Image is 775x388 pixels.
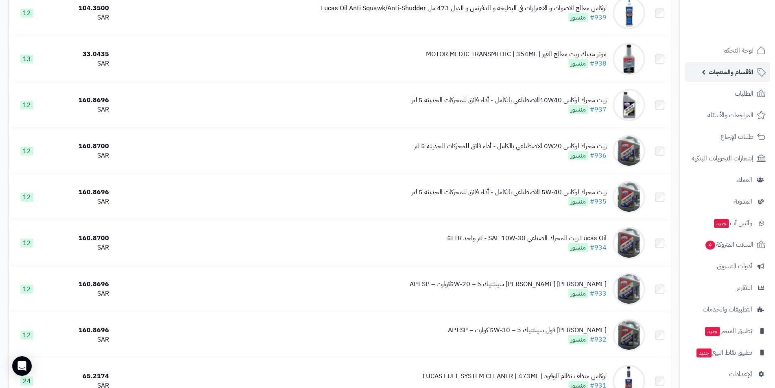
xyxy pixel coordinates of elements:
[590,59,607,68] a: #938
[412,188,607,197] div: زيت محرك لوكاس 5W-40 الاصطناعي بالكامل - أداء فائق للمحركات الحديثة 5 لتر
[729,368,752,380] span: الإعدادات
[49,289,109,298] div: SAR
[590,151,607,160] a: #936
[696,349,712,357] span: جديد
[590,243,607,252] a: #934
[685,149,770,168] a: إشعارات التحويلات البنكية
[20,193,33,202] span: 12
[20,239,33,248] span: 12
[49,326,109,335] div: 160.8696
[49,243,109,252] div: SAR
[735,88,753,99] span: الطلبات
[410,280,607,289] div: [PERSON_NAME] [PERSON_NAME] سينثتيك 5W‑20 – 5كوارت – API SP
[707,110,753,121] span: المراجعات والأسئلة
[685,192,770,211] a: المدونة
[723,45,753,56] span: لوحة التحكم
[613,227,645,259] img: Lucas Oil زيت المحرك الصناعي SAE 10W-30 - لتر واحد 5LTR
[613,135,645,167] img: زيت محرك لوكاس 0W20 الاصطناعي بالكامل - أداء فائق للمحركات الحديثة 5 لتر
[49,50,109,59] div: 33.0435
[12,356,32,376] div: Open Intercom Messenger
[685,321,770,341] a: تطبيق المتجرجديد
[49,105,109,114] div: SAR
[590,13,607,22] a: #939
[613,43,645,75] img: موتر مديك زيت معالج القير | MOTOR MEDIC TRANSMEDIC | 354ML
[590,289,607,298] a: #933
[49,151,109,160] div: SAR
[685,235,770,254] a: السلات المتروكة4
[568,289,588,298] span: منشور
[20,147,33,156] span: 12
[613,319,645,351] img: زيت Lucas لوكاس فول سينثتيك 5W‑30 – 5 كوارت – API SP
[568,105,588,114] span: منشور
[703,304,752,315] span: التطبيقات والخدمات
[20,9,33,18] span: 12
[568,59,588,68] span: منشور
[685,41,770,60] a: لوحة التحكم
[49,59,109,68] div: SAR
[704,325,752,337] span: تطبيق المتجر
[49,234,109,243] div: 160.8700
[709,66,753,78] span: الأقسام والمنتجات
[447,234,607,243] div: Lucas Oil زيت المحرك الصناعي SAE 10W-30 - لتر واحد 5LTR
[412,96,607,105] div: زيت محرك لوكاس 10W40الاصطناعي بالكامل - أداء فائق للمحركات الحديثة 5 لتر
[737,282,752,294] span: التقارير
[720,131,753,142] span: طلبات الإرجاع
[734,196,752,207] span: المدونة
[20,285,33,294] span: 12
[568,243,588,252] span: منشور
[568,151,588,160] span: منشور
[613,181,645,213] img: زيت محرك لوكاس 5W-40 الاصطناعي بالكامل - أداء فائق للمحركات الحديثة 5 لتر
[448,326,607,335] div: [PERSON_NAME] فول سينثتيك 5W‑30 – 5 كوارت – API SP
[685,213,770,233] a: وآتس آبجديد
[613,273,645,305] img: زيت لوكاس Lucas فول سينثتيك 5W‑20 – 5كوارت – API SP
[613,89,645,121] img: زيت محرك لوكاس 10W40الاصطناعي بالكامل - أداء فائق للمحركات الحديثة 5 لتر
[705,327,720,336] span: جديد
[590,105,607,114] a: #937
[705,241,716,250] span: 4
[685,105,770,125] a: المراجعات والأسئلة
[321,4,607,13] div: لوكاس معالج الاصوات و الاهتزازات في البطيخة و الدفرنس و الدبل 473 مل Lucas Oil Anti Squawk/Anti-S...
[20,331,33,340] span: 12
[720,19,767,36] img: logo-2.png
[685,300,770,319] a: التطبيقات والخدمات
[423,372,607,381] div: لوكاس منظف نظام الوقود | LUCAS FUEL SYSTEM CLEANER | 473ML
[696,347,752,358] span: تطبيق نقاط البيع
[568,335,588,344] span: منشور
[20,377,33,386] span: 24
[568,197,588,206] span: منشور
[49,4,109,13] div: 104.3500
[20,55,33,64] span: 13
[685,127,770,147] a: طلبات الإرجاع
[49,142,109,151] div: 160.8700
[414,142,607,151] div: زيت محرك لوكاس 0W20 الاصطناعي بالكامل - أداء فائق للمحركات الحديثة 5 لتر
[49,335,109,344] div: SAR
[49,188,109,197] div: 160.8696
[685,278,770,298] a: التقارير
[685,364,770,384] a: الإعدادات
[49,197,109,206] div: SAR
[705,239,753,250] span: السلات المتروكة
[49,280,109,289] div: 160.8696
[736,174,752,186] span: العملاء
[713,217,752,229] span: وآتس آب
[590,335,607,344] a: #932
[568,13,588,22] span: منشور
[49,13,109,22] div: SAR
[426,50,607,59] div: موتر مديك زيت معالج القير | MOTOR MEDIC TRANSMEDIC | 354ML
[685,256,770,276] a: أدوات التسويق
[49,96,109,105] div: 160.8696
[685,343,770,362] a: تطبيق نقاط البيعجديد
[717,261,752,272] span: أدوات التسويق
[692,153,753,164] span: إشعارات التحويلات البنكية
[49,372,109,381] div: 65.2174
[685,84,770,103] a: الطلبات
[590,197,607,206] a: #935
[714,219,729,228] span: جديد
[20,101,33,110] span: 12
[685,170,770,190] a: العملاء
